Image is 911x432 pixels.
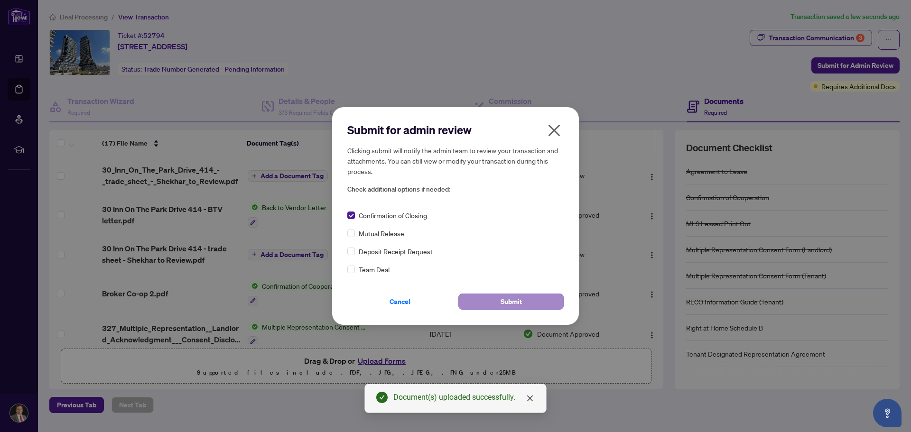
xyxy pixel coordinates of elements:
[347,122,564,138] h2: Submit for admin review
[347,294,453,310] button: Cancel
[359,210,427,221] span: Confirmation of Closing
[525,393,535,404] a: Close
[359,246,433,257] span: Deposit Receipt Request
[873,399,902,427] button: Open asap
[390,294,410,309] span: Cancel
[547,123,562,138] span: close
[376,392,388,403] span: check-circle
[501,294,522,309] span: Submit
[347,145,564,176] h5: Clicking submit will notify the admin team to review your transaction and attachments. You can st...
[359,228,404,239] span: Mutual Release
[347,184,564,195] span: Check additional options if needed:
[359,264,390,275] span: Team Deal
[458,294,564,310] button: Submit
[393,392,535,403] div: Document(s) uploaded successfully.
[526,395,534,402] span: close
